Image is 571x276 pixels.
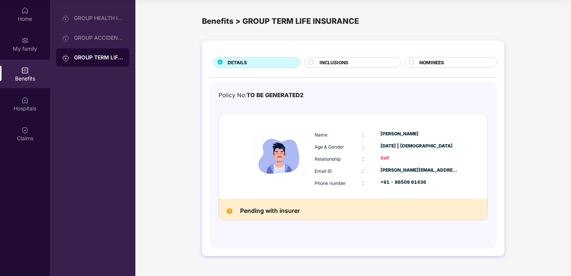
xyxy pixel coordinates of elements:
img: Pending [227,208,233,214]
div: Benefits > GROUP TERM LIFE INSURANCE [202,15,504,27]
span: Name [315,132,327,138]
span: : [362,167,364,174]
img: svg+xml;base64,PHN2ZyBpZD0iQ2xhaW0iIHhtbG5zPSJodHRwOi8vd3d3LnczLm9yZy8yMDAwL3N2ZyIgd2lkdGg9IjIwIi... [21,126,29,134]
span: INCLUSIONS [320,59,348,66]
span: : [362,131,364,138]
div: GROUP TERM LIFE INSURANCE [74,54,123,61]
span: Email ID [315,168,332,174]
h2: Pending with insurer [240,206,300,216]
div: [PERSON_NAME] [380,130,458,138]
img: svg+xml;base64,PHN2ZyB3aWR0aD0iMjAiIGhlaWdodD0iMjAiIHZpZXdCb3g9IjAgMCAyMCAyMCIgZmlsbD0ibm9uZSIgeG... [62,54,70,62]
div: GROUP ACCIDENTAL INSURANCE [74,35,123,41]
span: NOMINEES [419,59,444,66]
span: DETAILS [228,59,247,66]
span: Age & Gender [315,144,344,150]
span: : [362,155,364,162]
img: svg+xml;base64,PHN2ZyBpZD0iSG9tZSIgeG1sbnM9Imh0dHA6Ly93d3cudzMub3JnLzIwMDAvc3ZnIiB3aWR0aD0iMjAiIG... [21,7,29,14]
span: Relationship [315,156,341,162]
span: Phone number [315,180,346,186]
img: svg+xml;base64,PHN2ZyB3aWR0aD0iMjAiIGhlaWdodD0iMjAiIHZpZXdCb3g9IjAgMCAyMCAyMCIgZmlsbD0ibm9uZSIgeG... [62,34,70,42]
div: GROUP HEALTH INSURANCE [74,15,123,21]
div: Policy No: [219,91,304,100]
div: [PERSON_NAME][EMAIL_ADDRESS] [380,167,458,174]
span: TO BE GENERATED2 [247,91,304,99]
img: svg+xml;base64,PHN2ZyB3aWR0aD0iMjAiIGhlaWdodD0iMjAiIHZpZXdCb3g9IjAgMCAyMCAyMCIgZmlsbD0ibm9uZSIgeG... [62,15,70,22]
img: svg+xml;base64,PHN2ZyBpZD0iSG9zcGl0YWxzIiB4bWxucz0iaHR0cDovL3d3dy53My5vcmcvMjAwMC9zdmciIHdpZHRoPS... [21,96,29,104]
div: +91 - 88509 61436 [380,179,458,186]
div: Self [380,155,458,162]
img: svg+xml;base64,PHN2ZyB3aWR0aD0iMjAiIGhlaWdodD0iMjAiIHZpZXdCb3g9IjAgMCAyMCAyMCIgZmlsbD0ibm9uZSIgeG... [21,37,29,44]
img: icon [246,123,313,189]
div: [DATE] | [DEMOGRAPHIC_DATA] [380,143,458,150]
span: : [362,143,364,150]
img: svg+xml;base64,PHN2ZyBpZD0iQmVuZWZpdHMiIHhtbG5zPSJodHRwOi8vd3d3LnczLm9yZy8yMDAwL3N2ZyIgd2lkdGg9Ij... [21,67,29,74]
span: : [362,180,364,186]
